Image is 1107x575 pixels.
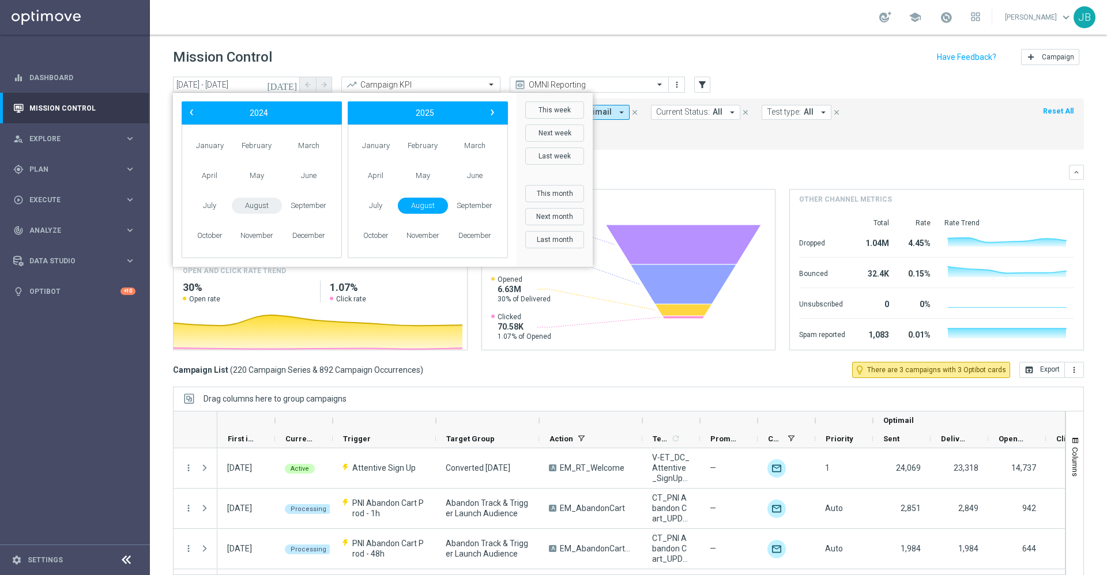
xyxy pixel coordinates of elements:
[398,198,448,214] span: August
[285,463,315,474] colored-tag: Active
[525,208,584,225] button: Next month
[767,500,786,518] div: Optimail
[173,49,272,66] h1: Mission Control
[13,256,125,266] div: Data Studio
[29,93,135,123] a: Mission Control
[825,463,830,472] span: 1
[173,77,300,93] input: Select date range
[498,332,551,341] span: 1.07% of Opened
[227,463,252,473] div: 10 Aug 2025, Sunday
[804,107,814,117] span: All
[13,286,24,297] i: lightbulb
[227,503,252,513] div: 10 Aug 2025, Sunday
[1026,52,1036,62] i: add
[1022,504,1036,513] span: 942
[833,108,841,116] i: close
[267,80,298,90] i: [DATE]
[883,434,899,443] span: Sent
[1072,168,1080,176] i: keyboard_arrow_down
[1004,9,1074,26] a: [PERSON_NAME]keyboard_arrow_down
[1042,53,1074,61] span: Campaign
[1065,362,1084,378] button: more_vert
[560,463,624,473] span: EM_RT_Welcome
[13,225,24,236] i: track_changes
[498,275,551,284] span: Opened
[549,505,556,512] span: A
[694,77,710,93] button: filter_alt
[941,434,969,443] span: Delivered
[669,432,680,445] span: Calculate column
[767,540,786,558] img: Optimail
[346,79,357,90] i: trending_up
[909,11,921,24] span: school
[13,256,136,266] button: Data Studio keyboard_arrow_right
[188,228,232,244] span: October
[232,138,282,154] span: February
[285,503,332,514] colored-tag: Processing
[13,226,136,235] button: track_changes Analyze keyboard_arrow_right
[867,365,1006,375] span: There are 3 campaigns with 3 Optibot cards
[13,134,125,144] div: Explore
[903,263,931,282] div: 0.15%
[352,538,426,559] span: PNI Abandon Cart Prod - 48h
[937,53,996,61] input: Have Feedback?
[285,434,313,443] span: Current Status
[354,228,398,244] span: October
[710,463,716,473] span: —
[13,225,125,236] div: Analyze
[852,362,1010,378] button: lightbulb_outline There are 3 campaigns with 3 Optibot cards
[903,324,931,343] div: 0.01%
[242,105,276,120] button: 2024
[173,93,593,267] bs-daterangepicker-container: calendar
[13,195,24,205] i: play_circle_outline
[183,543,194,554] i: more_vert
[174,448,217,489] div: Press SPACE to select this row.
[204,394,347,403] div: Row Groups
[29,276,121,307] a: Optibot
[125,164,135,175] i: keyboard_arrow_right
[398,228,448,244] span: November
[233,365,420,375] span: 220 Campaign Series & 892 Campaign Occurrences
[713,107,722,117] span: All
[188,168,232,184] span: April
[651,105,740,120] button: Current Status: All arrow_drop_down
[727,107,737,118] i: arrow_drop_down
[13,134,24,144] i: person_search
[13,164,24,175] i: gps_fixed
[740,106,751,119] button: close
[232,198,282,214] span: August
[525,231,584,248] button: Last month
[549,464,556,471] span: A
[183,503,194,513] i: more_vert
[352,463,416,473] span: Attentive Sign Up
[549,545,556,552] span: A
[944,218,1074,228] div: Rate Trend
[184,105,333,120] bs-datepicker-navigation-view: ​ ​
[741,108,750,116] i: close
[999,434,1026,443] span: Opened
[484,105,499,120] button: ›
[1011,463,1036,472] span: 14,737
[768,434,783,443] span: Channel
[351,105,499,120] bs-datepicker-navigation-view: ​ ​
[121,287,135,295] div: +10
[13,62,135,93] div: Dashboard
[825,504,843,513] span: Auto
[652,452,690,483] span: V-ET_DC_Attentive_SignUp_trn
[616,107,627,118] i: arrow_drop_down
[883,416,914,425] span: Optimail
[352,498,426,519] span: PNI Abandon Cart Prod - 1h
[125,133,135,144] i: keyboard_arrow_right
[188,198,232,214] span: July
[1019,362,1065,378] button: open_in_browser Export
[291,465,309,472] span: Active
[653,434,669,443] span: Templates
[184,105,199,120] span: ‹
[958,544,978,553] span: 1,984
[291,546,326,553] span: Processing
[672,80,681,89] i: more_vert
[652,493,690,524] span: CT_PNI Abandon Cart_UPDATED_OCT2024_TOUCH1
[13,195,136,205] div: play_circle_outline Execute keyboard_arrow_right
[762,105,831,120] button: Test type: All arrow_drop_down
